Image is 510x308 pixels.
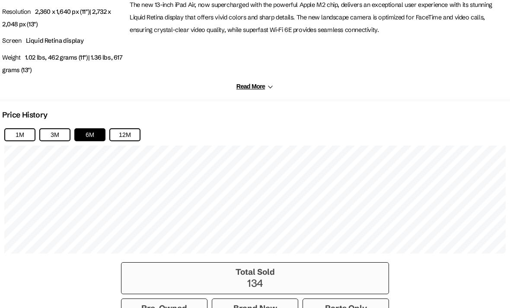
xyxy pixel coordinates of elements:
button: 3M [39,128,70,141]
span: Liquid Retina display [26,37,84,44]
button: Read More [236,83,274,90]
p: Screen [2,35,125,47]
button: 1M [4,128,35,141]
span: 1.02 lbs, 462 grams (11")| 1.36 lbs, 617 grams (13") [2,54,123,74]
p: Weight [2,51,125,76]
p: 134 [126,277,384,289]
button: 6M [74,128,105,141]
h3: Total Sold [126,267,384,277]
p: Resolution [2,6,125,31]
button: 12M [109,128,140,141]
h2: Price History [2,110,48,120]
span: 2,360 x 1,640 px (11")| 2,732 x 2,048 px (13") [2,8,111,28]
